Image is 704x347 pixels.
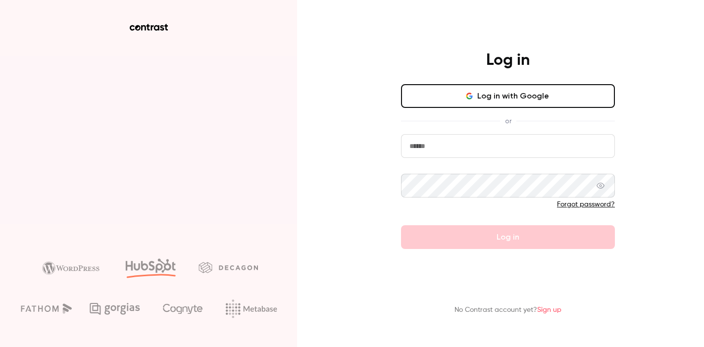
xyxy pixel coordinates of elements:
a: Forgot password? [557,201,615,208]
button: Log in with Google [401,84,615,108]
a: Sign up [537,306,561,313]
span: or [500,116,516,126]
h4: Log in [486,50,530,70]
p: No Contrast account yet? [454,305,561,315]
img: decagon [199,262,258,273]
